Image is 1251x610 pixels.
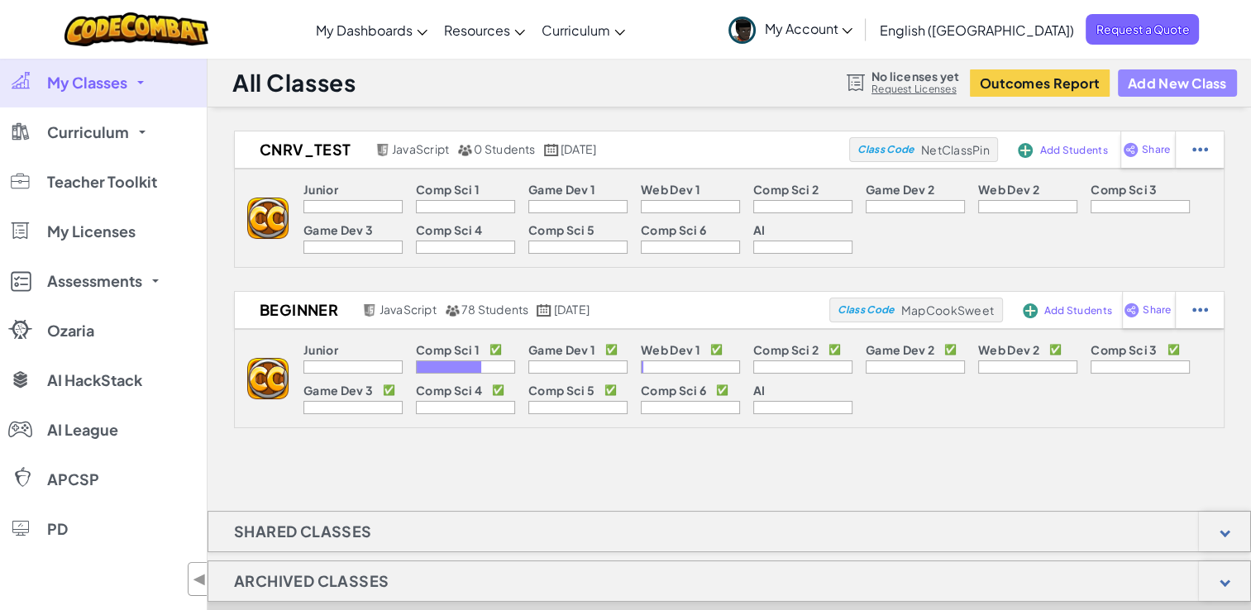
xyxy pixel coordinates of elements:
[308,7,436,52] a: My Dashboards
[303,223,373,236] p: Game Dev 3
[436,7,533,52] a: Resources
[1118,69,1237,97] button: Add New Class
[47,75,127,90] span: My Classes
[1124,303,1139,317] img: IconShare_Purple.svg
[970,69,1110,97] button: Outcomes Report
[561,141,596,156] span: [DATE]
[457,144,472,156] img: MultipleUsers.png
[753,223,766,236] p: AI
[247,358,289,399] img: logo
[489,343,502,356] p: ✅
[871,83,959,96] a: Request Licenses
[866,343,934,356] p: Game Dev 2
[978,343,1039,356] p: Web Dev 2
[1091,343,1157,356] p: Comp Sci 3
[47,422,118,437] span: AI League
[1123,142,1139,157] img: IconShare_Purple.svg
[728,17,756,44] img: avatar
[303,183,338,196] p: Junior
[1049,343,1062,356] p: ✅
[47,323,94,338] span: Ozaria
[444,21,510,39] span: Resources
[235,137,371,162] h2: CNRV_Test
[542,21,610,39] span: Curriculum
[710,343,723,356] p: ✅
[1192,303,1208,317] img: IconStudentEllipsis.svg
[716,384,728,397] p: ✅
[828,343,841,356] p: ✅
[1143,305,1171,315] span: Share
[641,343,700,356] p: Web Dev 1
[1039,145,1107,155] span: Add Students
[1086,14,1199,45] a: Request a Quote
[416,384,482,397] p: Comp Sci 4
[641,384,706,397] p: Comp Sci 6
[1142,145,1170,155] span: Share
[764,20,852,37] span: My Account
[392,141,449,156] span: JavaScript
[544,144,559,156] img: calendar.svg
[47,274,142,288] span: Assessments
[375,144,390,156] img: javascript.png
[879,21,1073,39] span: English ([GEOGRAPHIC_DATA])
[303,343,338,356] p: Junior
[641,183,700,196] p: Web Dev 1
[537,304,551,317] img: calendar.svg
[235,298,358,322] h2: Beginner
[753,183,819,196] p: Comp Sci 2
[492,384,504,397] p: ✅
[605,343,618,356] p: ✅
[753,343,819,356] p: Comp Sci 2
[416,183,480,196] p: Comp Sci 1
[871,69,959,83] span: No licenses yet
[978,183,1039,196] p: Web Dev 2
[753,384,766,397] p: AI
[208,511,398,552] h1: Shared Classes
[380,302,437,317] span: JavaScript
[1018,143,1033,158] img: IconAddStudents.svg
[416,223,482,236] p: Comp Sci 4
[1167,343,1179,356] p: ✅
[857,145,914,155] span: Class Code
[528,223,594,236] p: Comp Sci 5
[362,304,377,317] img: javascript.png
[838,305,894,315] span: Class Code
[866,183,934,196] p: Game Dev 2
[641,223,706,236] p: Comp Sci 6
[303,384,373,397] p: Game Dev 3
[1023,303,1038,318] img: IconAddStudents.svg
[1192,142,1208,157] img: IconStudentEllipsis.svg
[208,560,414,602] h1: Archived Classes
[247,198,289,239] img: logo
[47,125,129,140] span: Curriculum
[604,384,617,397] p: ✅
[1044,306,1112,316] span: Add Students
[474,141,535,156] span: 0 Students
[528,343,595,356] p: Game Dev 1
[47,224,136,239] span: My Licenses
[47,174,157,189] span: Teacher Toolkit
[533,7,633,52] a: Curriculum
[554,302,590,317] span: [DATE]
[528,384,594,397] p: Comp Sci 5
[871,7,1081,52] a: English ([GEOGRAPHIC_DATA])
[383,384,395,397] p: ✅
[720,3,861,55] a: My Account
[64,12,209,46] img: CodeCombat logo
[235,298,829,322] a: Beginner JavaScript 78 Students [DATE]
[944,343,957,356] p: ✅
[1091,183,1157,196] p: Comp Sci 3
[47,373,142,388] span: AI HackStack
[901,303,994,317] span: MapCookSweet
[461,302,529,317] span: 78 Students
[316,21,413,39] span: My Dashboards
[921,142,990,157] span: NetClassPin
[232,67,356,98] h1: All Classes
[235,137,849,162] a: CNRV_Test JavaScript 0 Students [DATE]
[193,567,207,591] span: ◀
[528,183,595,196] p: Game Dev 1
[445,304,460,317] img: MultipleUsers.png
